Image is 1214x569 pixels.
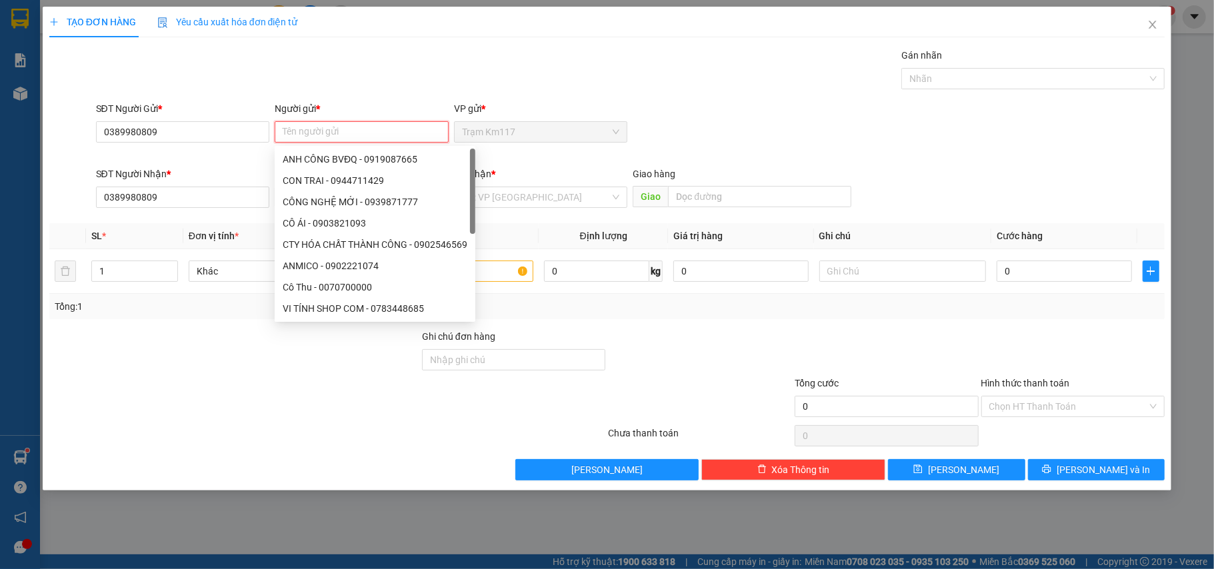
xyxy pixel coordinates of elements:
div: Người gửi [275,101,449,116]
span: kg [649,261,663,282]
span: [PERSON_NAME] [928,462,999,477]
span: Xóa Thông tin [772,462,830,477]
input: Dọc đường [668,186,851,207]
span: save [913,464,923,475]
span: printer [1042,464,1051,475]
span: Trạm Km117 [462,122,620,142]
div: CÔNG NGHỆ MỚI - 0939871777 [275,191,475,213]
div: CON TRAI - 0944711429 [275,170,475,191]
span: Định lượng [580,231,627,241]
span: close [1147,19,1158,30]
div: VP gửi [454,101,628,116]
div: Cô Thu - 0070700000 [275,277,475,298]
button: [PERSON_NAME] [515,459,699,480]
div: SĐT Người Nhận [96,167,270,181]
span: SL [91,231,102,241]
span: Đơn vị tính [189,231,239,241]
div: ANMICO - 0902221074 [275,255,475,277]
span: [PERSON_NAME] [571,462,643,477]
div: CÔ ÁI - 0903821093 [275,213,475,234]
div: Cô Thu - 0070700000 [283,280,467,294]
div: VI TÍNH SHOP COM - 0783448685 [275,298,475,319]
input: 0 [673,261,808,282]
div: ANH CÔNG BVĐQ - 0919087665 [275,149,475,170]
button: printer[PERSON_NAME] và In [1028,459,1165,480]
img: icon [157,17,168,28]
span: Yêu cầu xuất hóa đơn điện tử [157,17,298,27]
div: ANH CÔNG BVĐQ - 0919087665 [283,152,467,167]
button: save[PERSON_NAME] [888,459,1025,480]
span: plus [49,17,59,27]
span: [PERSON_NAME] và In [1057,462,1150,477]
input: Ghi Chú [819,261,987,282]
div: CTY HÓA CHẤT THÀNH CÔNG - 0902546569 [283,237,467,252]
div: SĐT Người Gửi [96,101,270,116]
div: CÔ ÁI - 0903821093 [283,216,467,231]
label: Gán nhãn [901,50,942,61]
label: Hình thức thanh toán [981,378,1070,388]
div: Tổng: 1 [55,299,469,314]
span: Giao hàng [633,169,675,179]
input: Ghi chú đơn hàng [422,349,606,370]
span: delete [757,464,767,475]
span: plus [1143,266,1159,277]
span: TẠO ĐƠN HÀNG [49,17,136,27]
div: ANMICO - 0902221074 [283,259,467,273]
span: Giao [633,186,668,207]
th: Ghi chú [814,223,992,249]
span: Giá trị hàng [673,231,723,241]
span: Tổng cước [795,378,839,388]
div: Chưa thanh toán [607,426,793,449]
button: plus [1143,261,1160,282]
div: CÔNG NGHỆ MỚI - 0939871777 [283,195,467,209]
div: Tên không hợp lệ [275,144,449,159]
button: Close [1134,7,1171,44]
button: delete [55,261,76,282]
div: VI TÍNH SHOP COM - 0783448685 [283,301,467,316]
button: deleteXóa Thông tin [701,459,885,480]
div: CTY HÓA CHẤT THÀNH CÔNG - 0902546569 [275,234,475,255]
div: CON TRAI - 0944711429 [283,173,467,188]
span: Cước hàng [997,231,1043,241]
span: Khác [197,261,348,281]
label: Ghi chú đơn hàng [422,331,495,342]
